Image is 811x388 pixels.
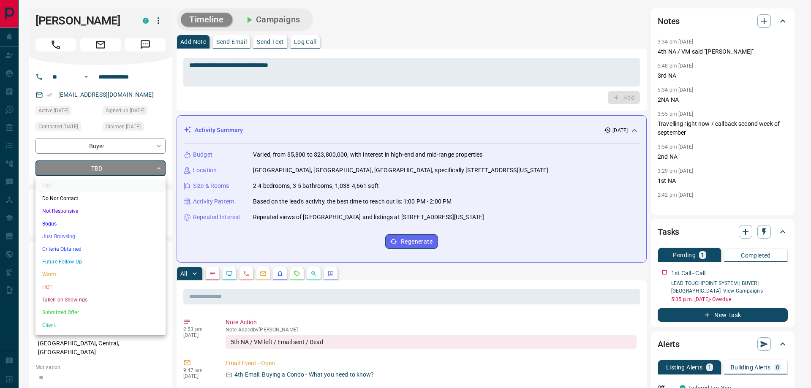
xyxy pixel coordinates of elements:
li: Future Follow Up [35,255,166,268]
li: Do Not Contact [35,192,166,205]
li: Warm [35,268,166,281]
li: Just Browsing [35,230,166,243]
li: Client [35,319,166,331]
li: HOT [35,281,166,293]
li: Bogus [35,217,166,230]
li: Not Responsive [35,205,166,217]
li: Submitted Offer [35,306,166,319]
li: Criteria Obtained [35,243,166,255]
li: Taken on Showings [35,293,166,306]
